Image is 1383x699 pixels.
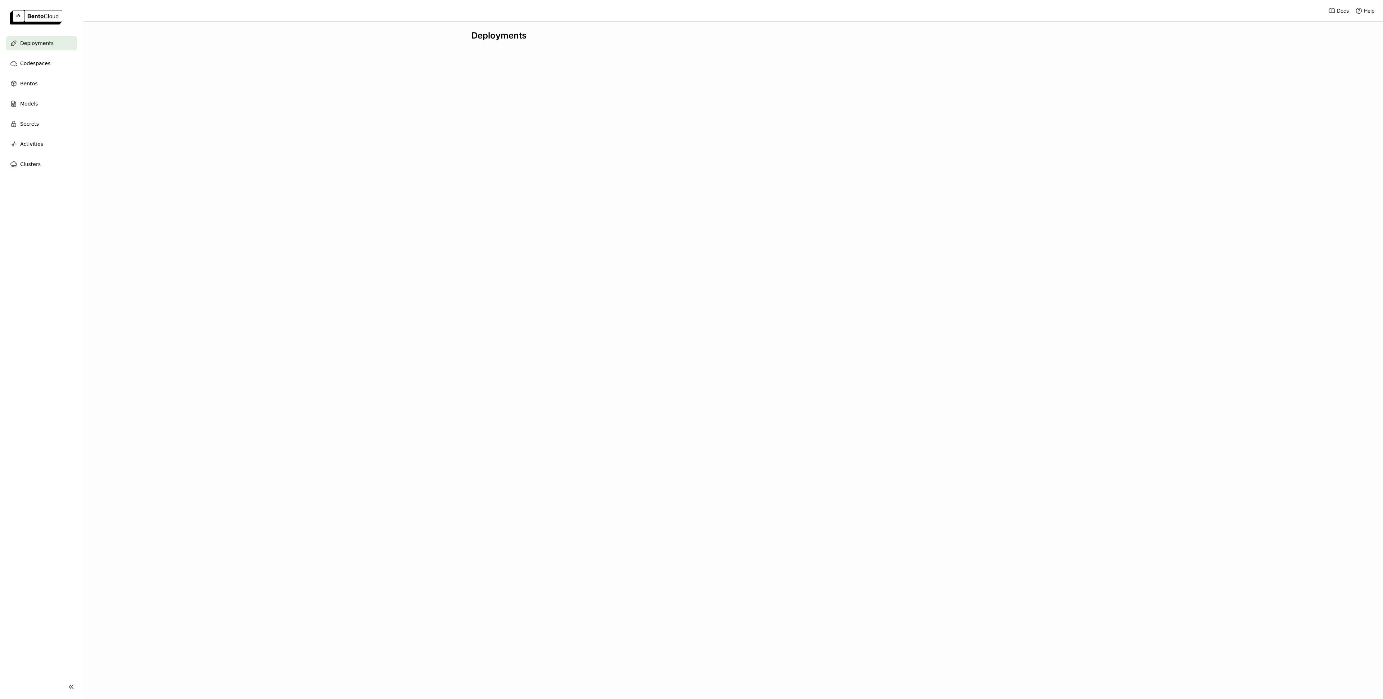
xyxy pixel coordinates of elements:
a: Bentos [6,76,77,91]
a: Docs [1328,7,1349,14]
span: Codespaces [20,59,50,68]
div: Help [1355,7,1375,14]
a: Clusters [6,157,77,171]
span: Docs [1337,8,1349,14]
span: Clusters [20,160,41,169]
span: Bentos [20,79,37,88]
span: Help [1364,8,1375,14]
img: logo [10,10,62,24]
a: Activities [6,137,77,151]
span: Activities [20,140,43,148]
span: Deployments [20,39,54,48]
div: Deployments [471,30,994,41]
a: Secrets [6,117,77,131]
a: Models [6,97,77,111]
span: Models [20,99,38,108]
span: Secrets [20,120,39,128]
